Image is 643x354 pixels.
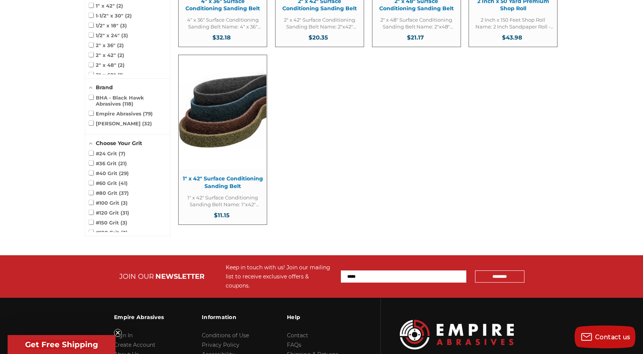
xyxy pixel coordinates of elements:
a: Contact [287,332,308,339]
span: #60 Grit [89,180,128,186]
a: Conditions of Use [202,332,249,339]
span: 1/2" x 24" [89,32,128,38]
span: 2" x 42" [89,52,124,58]
span: 2 [116,3,123,9]
span: 31 [120,210,129,216]
span: 2 [117,52,124,58]
span: #120 Grit [89,210,129,216]
button: Close teaser [114,329,122,337]
span: [PERSON_NAME] [89,120,152,126]
span: #100 Grit [89,200,128,206]
span: 2 [117,42,124,48]
span: Get Free Shipping [25,340,98,349]
span: Choose Your Grit [96,140,142,147]
span: 3 [121,229,128,235]
img: Empire Abrasives Logo Image [400,320,514,349]
span: 21 [118,160,127,166]
span: 2" x 48" Surface Conditioning Sanding Belt Name: 2"x48" Surface Conditioning Belt Description: 2 ... [376,16,457,30]
span: $11.15 [214,212,230,219]
span: 1 [117,72,123,78]
span: Empire Abrasives [89,111,153,117]
div: Get Free ShippingClose teaser [8,335,116,354]
h3: Help [287,309,338,325]
span: 79 [143,111,153,117]
a: Privacy Policy [202,341,239,348]
span: 118 [122,101,133,107]
span: #40 Grit [89,170,129,176]
a: Create Account [114,341,155,348]
span: Contact us [595,333,630,341]
span: 41 [119,180,128,186]
span: 2 [125,13,132,19]
span: #80 Grit [89,190,129,196]
h3: Information [202,309,249,325]
a: 1 [179,55,267,224]
span: 2" x 42" Surface Conditioning Sanding Belt Name: 2"x42" Surface Conditioning Belt Description: 2 ... [279,16,360,30]
span: 1/2" x 18" [89,22,127,28]
span: 3 [121,32,128,38]
span: 7 [119,150,125,156]
button: Contact us [575,326,635,348]
img: 1"x42" Surface Conditioning Sanding Belts [179,69,266,156]
h3: Empire Abrasives [114,309,164,325]
span: 3 [120,22,127,28]
span: 32 [142,120,152,126]
div: Keep in touch with us! Join our mailing list to receive exclusive offers & coupons. [226,263,333,290]
span: 3 [121,200,128,206]
span: $43.98 [502,34,522,41]
span: 2" x 36" [89,42,124,48]
span: $21.17 [407,34,424,41]
span: #180 Grit [89,229,128,235]
a: Sign In [114,332,133,339]
span: 1" x 42" Surface Conditioning Sanding Belt [182,175,263,190]
span: 2" x 60" [89,72,123,78]
span: 1-1/2" x 30" [89,13,132,19]
span: #150 Grit [89,220,127,226]
a: FAQs [287,341,301,348]
span: 1" x 42" [89,3,123,9]
span: JOIN OUR [119,272,154,281]
span: 1" x 42" Surface Conditioning Sanding Belt Name: 1"x42" Surface Conditioning Belt Description: Em... [182,194,263,208]
span: 29 [119,170,129,176]
span: $32.18 [212,34,231,41]
span: Brand [96,84,113,91]
span: $20.35 [309,34,328,41]
span: 3 [120,220,127,226]
span: 4" x 36" Surface Conditioning Sanding Belt Name: 4" x 36" Surface Conditioning Belt Description: ... [182,16,263,30]
span: 2" x 48" [89,62,125,68]
span: 37 [119,190,129,196]
span: #24 Grit [89,150,125,156]
span: 2 [118,62,125,68]
span: NEWSLETTER [155,272,204,281]
span: 2 Inch x 150 Feet Shop Roll Name: 2 Inch Sandpaper Roll - 150 Foot (50 Yard) Long Aluminum Oxide ... [473,16,553,30]
span: BHA - Black Hawk Abrasives [89,95,166,107]
span: #36 Grit [89,160,127,166]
